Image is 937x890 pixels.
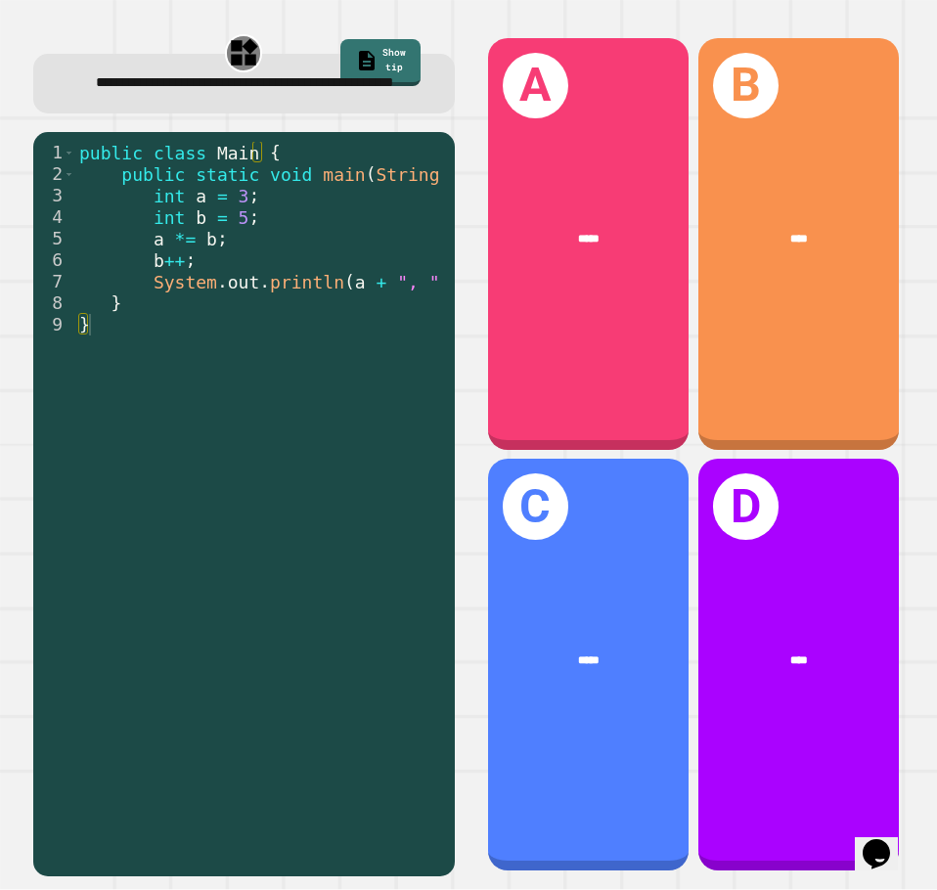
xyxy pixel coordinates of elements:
[855,812,917,870] iframe: chat widget
[33,249,75,271] div: 6
[33,228,75,249] div: 5
[33,314,75,335] div: 9
[713,53,780,119] h1: B
[33,206,75,228] div: 4
[33,185,75,206] div: 3
[503,53,569,119] h1: A
[713,473,780,540] h1: D
[340,39,421,86] a: Show tip
[64,163,74,185] span: Toggle code folding, rows 2 through 8
[64,142,74,163] span: Toggle code folding, rows 1 through 9
[33,292,75,314] div: 8
[503,473,569,540] h1: C
[33,163,75,185] div: 2
[33,271,75,292] div: 7
[33,142,75,163] div: 1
